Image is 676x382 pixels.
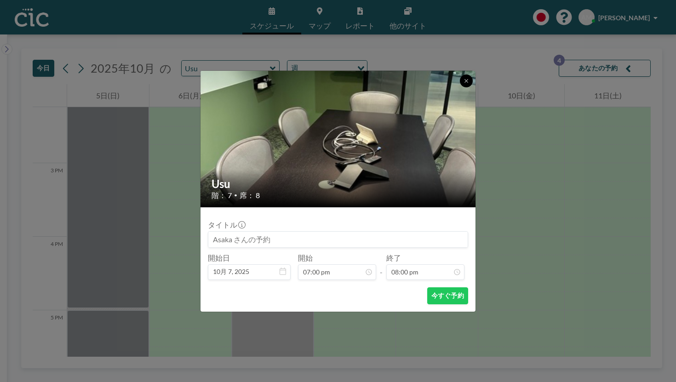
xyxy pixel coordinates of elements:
[427,287,468,304] button: 今すぐ予約
[234,192,237,199] span: •
[212,191,232,200] span: 階： 7
[212,177,465,191] h2: Usu
[386,253,401,262] label: 終了
[380,257,383,277] span: -
[208,220,245,229] label: タイトル
[298,253,313,262] label: 開始
[208,253,230,262] label: 開始日
[240,191,260,200] span: 席： 8
[208,232,468,247] input: Asaka さんの予約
